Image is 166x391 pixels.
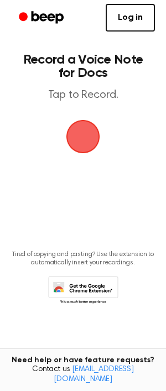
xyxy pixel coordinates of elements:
[11,7,74,29] a: Beep
[20,53,146,80] h1: Record a Voice Note for Docs
[54,366,134,383] a: [EMAIL_ADDRESS][DOMAIN_NAME]
[20,88,146,102] p: Tap to Record.
[106,4,155,32] a: Log in
[66,120,100,153] button: Beep Logo
[7,365,159,384] span: Contact us
[9,251,157,267] p: Tired of copying and pasting? Use the extension to automatically insert your recordings.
